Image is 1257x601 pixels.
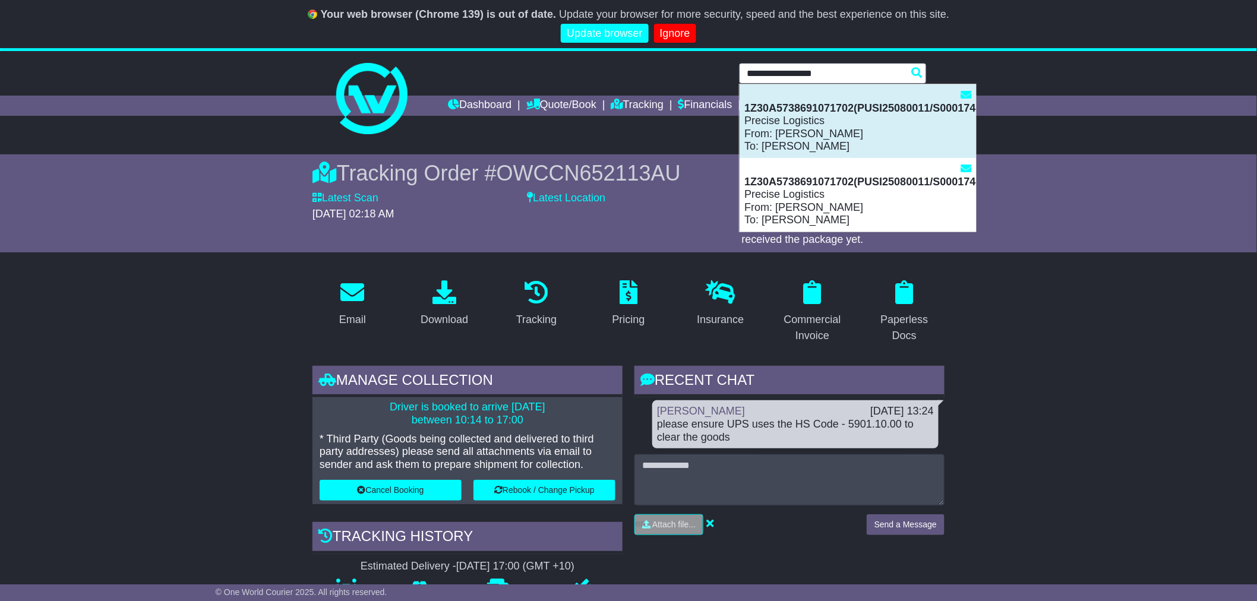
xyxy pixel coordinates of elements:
[740,84,976,158] div: : Precise Logistics From: [PERSON_NAME] To: [PERSON_NAME]
[697,312,744,328] div: Insurance
[312,522,623,554] div: Tracking history
[339,312,366,328] div: Email
[864,276,945,348] a: Paperless Docs
[516,312,557,328] div: Tracking
[312,366,623,398] div: Manage collection
[320,401,615,426] p: Driver is booked to arrive [DATE] between 10:14 to 17:00
[744,102,991,114] strong: 1Z30A5738691071702(PUSI25080011/S00017410)
[413,276,476,332] a: Download
[870,405,934,418] div: [DATE] 13:24
[867,514,945,535] button: Send a Message
[312,560,623,573] div: Estimated Delivery -
[604,276,652,332] a: Pricing
[744,176,991,188] strong: 1Z30A5738691071702(PUSI25080011/S00017410)
[312,160,945,186] div: Tracking Order #
[331,276,374,332] a: Email
[312,208,394,220] span: [DATE] 02:18 AM
[612,312,645,328] div: Pricing
[320,433,615,472] p: * Third Party (Goods being collected and delivered to third party addresses) please send all atta...
[561,24,648,43] a: Update browser
[772,276,852,348] a: Commercial Invoice
[742,208,932,245] span: ToBeCollected - 1Z30A5738690072150: Shipper created a label, UPS has not received the package yet.
[526,96,596,116] a: Quote/Book
[689,276,751,332] a: Insurance
[456,560,574,573] div: [DATE] 17:00 (GMT +10)
[473,480,615,501] button: Rebook / Change Pickup
[780,312,845,344] div: Commercial Invoice
[321,8,557,20] b: Your web browser (Chrome 139) is out of date.
[678,96,732,116] a: Financials
[527,192,605,205] label: Latest Location
[611,96,664,116] a: Tracking
[448,96,511,116] a: Dashboard
[657,418,934,444] div: please ensure UPS uses the HS Code - 5901.10.00 to clear the goods
[740,158,976,232] div: : Precise Logistics From: [PERSON_NAME] To: [PERSON_NAME]
[634,366,945,398] div: RECENT CHAT
[312,192,378,205] label: Latest Scan
[216,587,387,597] span: © One World Courier 2025. All rights reserved.
[421,312,468,328] div: Download
[654,24,696,43] a: Ignore
[497,161,681,185] span: OWCCN652113AU
[559,8,949,20] span: Update your browser for more security, speed and the best experience on this site.
[320,480,462,501] button: Cancel Booking
[657,405,745,417] a: [PERSON_NAME]
[872,312,937,344] div: Paperless Docs
[509,276,564,332] a: Tracking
